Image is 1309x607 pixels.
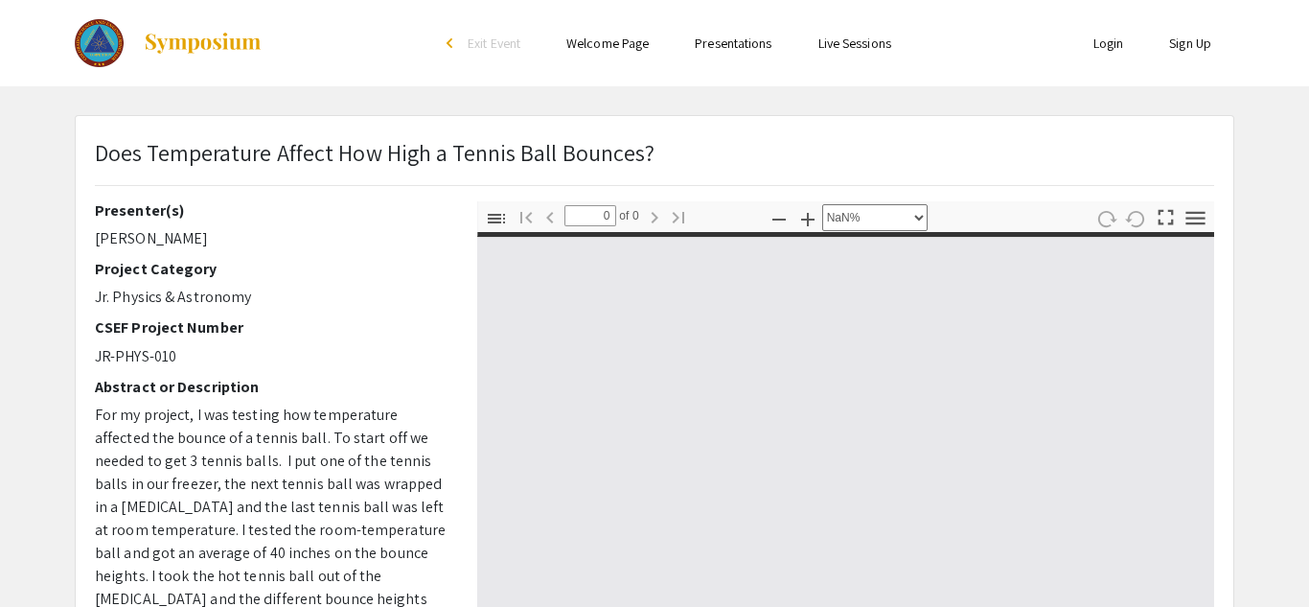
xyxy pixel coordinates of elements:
a: Welcome Page [566,35,649,52]
p: JR-PHYS-010 [95,345,448,368]
button: Next Page [638,202,671,230]
a: Presentations [695,35,771,52]
button: Zoom In [792,204,824,232]
button: Rotate Clockwise [1091,204,1123,232]
a: Sign Up [1169,35,1211,52]
p: Jr. Physics & Astronomy [95,286,448,309]
button: Rotate Counterclockwise [1120,204,1153,232]
span: of 0 [616,205,639,226]
h2: Project Category [95,260,448,278]
select: Zoom [822,204,928,231]
a: The 2023 Colorado Science & Engineering Fair [75,19,263,67]
img: Symposium by ForagerOne [143,32,263,55]
h2: Presenter(s) [95,201,448,220]
button: Go to First Page [510,202,542,230]
p: [PERSON_NAME] [95,227,448,250]
input: Page [564,205,616,226]
button: Toggle Sidebar [480,204,513,232]
button: Previous Page [534,202,566,230]
button: Switch to Presentation Mode [1150,201,1183,229]
div: arrow_back_ios [447,37,458,49]
img: The 2023 Colorado Science & Engineering Fair [75,19,124,67]
a: Live Sessions [818,35,891,52]
button: Tools [1180,204,1212,232]
span: Exit Event [468,35,520,52]
h2: CSEF Project Number [95,318,448,337]
button: Zoom Out [763,204,795,232]
p: Does Temperature Affect How High a Tennis Ball Bounces? [95,135,655,170]
a: Login [1093,35,1124,52]
h2: Abstract or Description [95,378,448,396]
button: Go to Last Page [662,202,695,230]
